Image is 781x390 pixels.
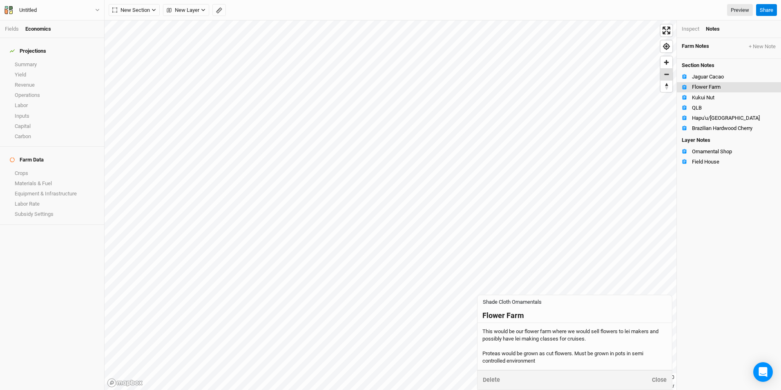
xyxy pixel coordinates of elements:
button: Enter fullscreen [661,25,672,36]
div: Kukui Nut [692,94,776,101]
span: New Layer [167,6,199,14]
div: Farm Data [10,157,44,163]
div: Flower Farm [692,84,776,90]
button: New Section [109,4,160,16]
div: Notes [706,25,720,33]
button: Zoom in [661,56,672,68]
div: Untitled [19,6,37,14]
button: Share [756,4,777,16]
a: Mapbox logo [107,378,143,388]
div: Brazilian Hardwood Cherry [692,125,776,132]
div: QLB [692,105,776,111]
div: Field House [692,159,776,165]
div: Jaguar Cacao [692,74,776,80]
button: Find my location [661,40,672,52]
button: Hapu'u/[GEOGRAPHIC_DATA] [677,113,781,123]
button: + New Note [748,43,776,50]
button: Field House [677,157,781,167]
span: Farm Notes [682,43,709,50]
button: Untitled [4,6,100,15]
button: Reset bearing to north [661,80,672,92]
div: Projections [10,48,46,54]
div: Inspect [682,25,699,33]
h4: Section Notes [677,59,781,69]
button: Ornamental Shop [677,146,781,157]
a: Preview [727,4,753,16]
span: Zoom out [661,69,672,80]
button: New Layer [163,4,209,16]
button: Shortcut: M [212,4,226,16]
canvas: Map [105,20,676,390]
span: New Section [112,6,150,14]
div: Ornamental Shop [692,148,776,155]
button: Zoom out [661,68,672,80]
h4: Layer Notes [677,137,781,143]
button: Jaguar Cacao [677,72,781,82]
button: Kukui Nut [677,92,781,103]
button: QLB [677,103,781,113]
a: Fields [5,26,19,32]
div: Hapu'u/Cacao [692,115,776,121]
button: Flower Farm [677,82,781,92]
div: Open Intercom Messenger [753,362,773,382]
div: Economics [25,25,51,33]
button: Brazilian Hardwood Cherry [677,123,781,133]
a: Maxar [656,383,674,389]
